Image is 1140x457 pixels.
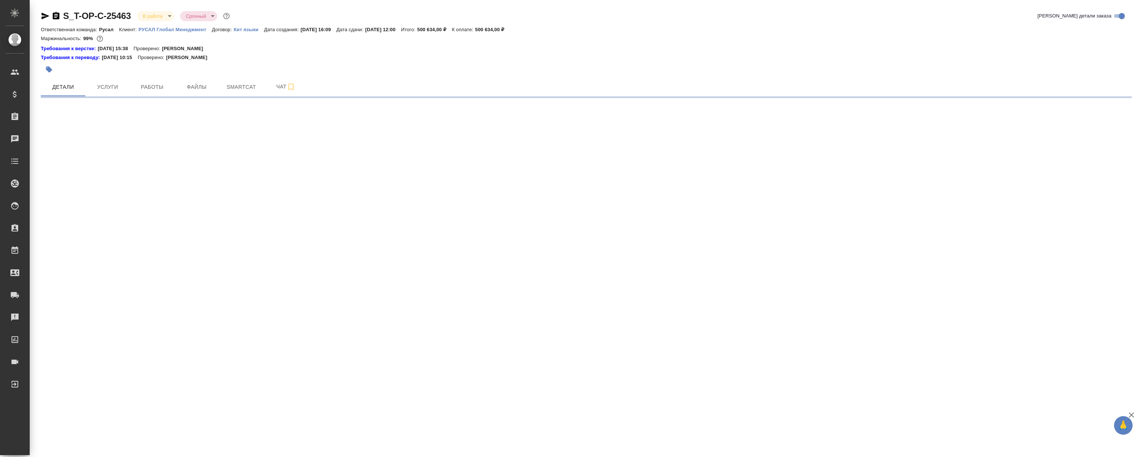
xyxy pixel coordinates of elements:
span: Детали [45,82,81,92]
span: Услуги [90,82,125,92]
button: Скопировать ссылку для ЯМессенджера [41,12,50,20]
a: РУСАЛ Глобал Менеджмент [138,26,212,32]
p: Клиент: [119,27,138,32]
button: Скопировать ссылку [52,12,61,20]
span: Чат [268,82,304,91]
span: Smartcat [223,82,259,92]
p: РУСАЛ Глобал Менеджмент [138,27,212,32]
p: К оплате: [452,27,475,32]
p: Проверено: [134,45,162,52]
div: В работе [137,11,174,21]
p: 500 634,00 ₽ [417,27,452,32]
p: Договор: [212,27,234,32]
span: 🙏 [1117,418,1130,433]
p: [DATE] 12:00 [365,27,401,32]
div: Нажми, чтобы открыть папку с инструкцией [41,45,98,52]
p: Проверено: [138,54,166,61]
p: [DATE] 15:38 [98,45,134,52]
p: 500 634,00 ₽ [475,27,510,32]
p: Маржинальность: [41,36,83,41]
p: Русал [99,27,119,32]
p: Итого: [401,27,417,32]
p: Дата сдачи: [336,27,365,32]
a: Требования к верстке: [41,45,98,52]
p: Дата создания: [264,27,300,32]
button: 🙏 [1114,416,1133,435]
button: В работе [141,13,165,19]
button: Добавить тэг [41,61,57,78]
span: Файлы [179,82,215,92]
p: 99% [83,36,95,41]
a: Требования к переводу: [41,54,102,61]
div: Нажми, чтобы открыть папку с инструкцией [41,54,102,61]
div: В работе [180,11,217,21]
a: Кит языки [233,26,264,32]
svg: Подписаться [287,82,295,91]
a: S_T-OP-C-25463 [63,11,131,21]
button: Доп статусы указывают на важность/срочность заказа [222,11,231,21]
button: 2884.80 RUB; [95,34,105,43]
p: [DATE] 10:15 [102,54,138,61]
button: Срочный [184,13,208,19]
p: Кит языки [233,27,264,32]
p: [DATE] 16:09 [301,27,337,32]
span: [PERSON_NAME] детали заказа [1038,12,1111,20]
p: [PERSON_NAME] [166,54,213,61]
p: Ответственная команда: [41,27,99,32]
span: Работы [134,82,170,92]
p: [PERSON_NAME] [162,45,209,52]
